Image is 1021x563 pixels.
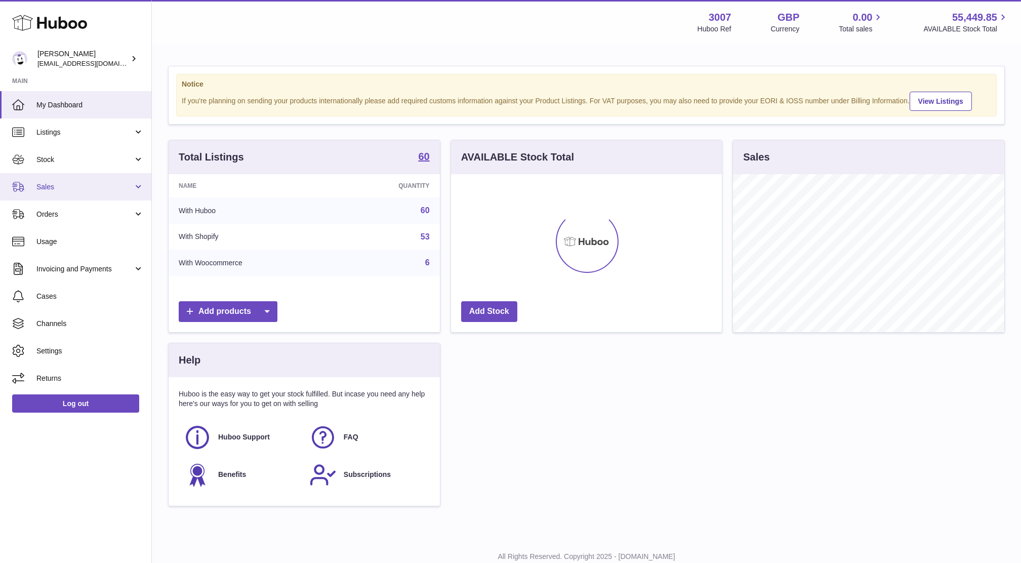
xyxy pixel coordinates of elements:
[182,90,991,111] div: If you're planning on sending your products internationally please add required customs informati...
[36,155,133,165] span: Stock
[218,470,246,479] span: Benefits
[169,197,337,224] td: With Huboo
[853,11,873,24] span: 0.00
[337,174,439,197] th: Quantity
[421,206,430,215] a: 60
[36,374,144,383] span: Returns
[179,389,430,409] p: Huboo is the easy way to get your stock fulfilled. But incase you need any help here's our ways f...
[952,11,997,24] span: 55,449.85
[36,292,144,301] span: Cases
[179,353,200,367] h3: Help
[743,150,769,164] h3: Sales
[425,258,430,267] a: 6
[12,51,27,66] img: bevmay@maysama.com
[309,461,425,489] a: Subscriptions
[169,250,337,276] td: With Woocommerce
[179,150,244,164] h3: Total Listings
[910,92,972,111] a: View Listings
[169,174,337,197] th: Name
[778,11,799,24] strong: GBP
[37,59,149,67] span: [EMAIL_ADDRESS][DOMAIN_NAME]
[37,49,129,68] div: [PERSON_NAME]
[923,24,1009,34] span: AVAILABLE Stock Total
[461,301,517,322] a: Add Stock
[461,150,574,164] h3: AVAILABLE Stock Total
[218,432,270,442] span: Huboo Support
[698,24,731,34] div: Huboo Ref
[771,24,800,34] div: Currency
[309,424,425,451] a: FAQ
[36,128,133,137] span: Listings
[36,237,144,247] span: Usage
[160,552,1013,561] p: All Rights Reserved. Copyright 2025 - [DOMAIN_NAME]
[344,470,391,479] span: Subscriptions
[36,100,144,110] span: My Dashboard
[709,11,731,24] strong: 3007
[839,24,884,34] span: Total sales
[184,461,299,489] a: Benefits
[184,424,299,451] a: Huboo Support
[421,232,430,241] a: 53
[36,210,133,219] span: Orders
[344,432,358,442] span: FAQ
[179,301,277,322] a: Add products
[839,11,884,34] a: 0.00 Total sales
[36,264,133,274] span: Invoicing and Payments
[36,346,144,356] span: Settings
[12,394,139,413] a: Log out
[182,79,991,89] strong: Notice
[923,11,1009,34] a: 55,449.85 AVAILABLE Stock Total
[418,151,429,162] strong: 60
[418,151,429,164] a: 60
[36,319,144,329] span: Channels
[169,224,337,250] td: With Shopify
[36,182,133,192] span: Sales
